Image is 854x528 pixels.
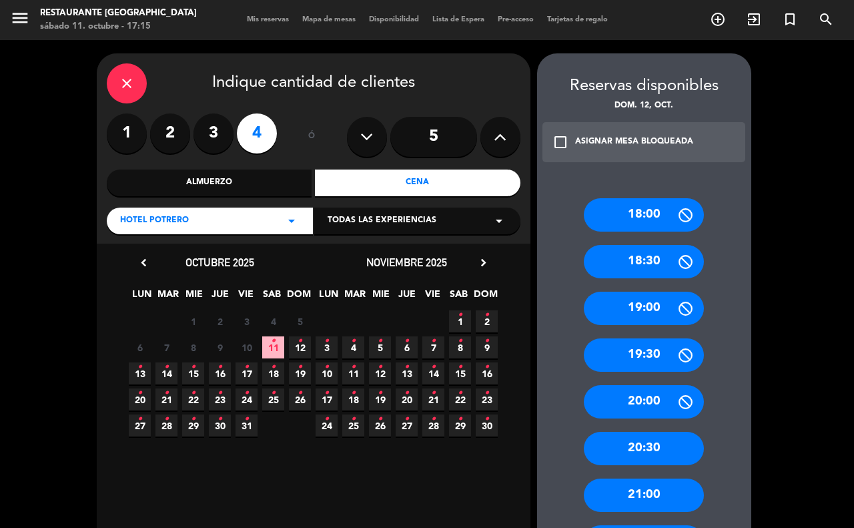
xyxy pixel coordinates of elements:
[289,310,311,332] span: 5
[191,356,195,378] i: •
[209,362,231,384] span: 16
[287,286,309,308] span: DOM
[298,382,302,404] i: •
[476,256,490,270] i: chevron_right
[710,11,726,27] i: add_circle_outline
[404,356,409,378] i: •
[218,356,222,378] i: •
[107,170,312,196] div: Almuerzo
[164,356,169,378] i: •
[484,382,489,404] i: •
[324,382,329,404] i: •
[137,256,151,270] i: chevron_left
[236,336,258,358] span: 10
[378,330,382,352] i: •
[458,304,462,326] i: •
[584,385,704,419] div: 20:00
[344,286,366,308] span: MAR
[369,336,391,358] span: 5
[396,336,418,358] span: 6
[129,362,151,384] span: 13
[351,382,356,404] i: •
[422,286,444,308] span: VIE
[235,286,257,308] span: VIE
[422,415,444,437] span: 28
[155,336,177,358] span: 7
[316,415,338,437] span: 24
[261,286,283,308] span: SAB
[236,310,258,332] span: 3
[584,245,704,278] div: 18:30
[449,336,471,358] span: 8
[155,388,177,411] span: 21
[316,336,338,358] span: 3
[584,432,704,465] div: 20:30
[318,286,340,308] span: LUN
[182,388,204,411] span: 22
[129,415,151,437] span: 27
[484,304,489,326] i: •
[244,409,249,430] i: •
[244,382,249,404] i: •
[262,310,284,332] span: 4
[107,113,147,154] label: 1
[484,409,489,430] i: •
[396,286,418,308] span: JUE
[422,336,444,358] span: 7
[324,409,329,430] i: •
[182,415,204,437] span: 29
[370,286,392,308] span: MIE
[316,362,338,384] span: 10
[378,356,382,378] i: •
[378,409,382,430] i: •
[296,16,362,23] span: Mapa de mesas
[164,382,169,404] i: •
[474,286,496,308] span: DOM
[448,286,470,308] span: SAB
[476,362,498,384] span: 16
[155,362,177,384] span: 14
[155,415,177,437] span: 28
[458,330,462,352] i: •
[324,356,329,378] i: •
[182,336,204,358] span: 8
[351,330,356,352] i: •
[746,11,762,27] i: exit_to_app
[107,63,520,103] div: Indique cantidad de clientes
[458,356,462,378] i: •
[476,388,498,411] span: 23
[484,356,489,378] i: •
[315,170,520,196] div: Cena
[431,382,436,404] i: •
[40,7,197,20] div: Restaurante [GEOGRAPHIC_DATA]
[191,382,195,404] i: •
[289,336,311,358] span: 12
[537,99,751,113] div: dom. 12, oct.
[404,409,409,430] i: •
[218,409,222,430] i: •
[157,286,179,308] span: MAR
[182,362,204,384] span: 15
[422,362,444,384] span: 14
[369,362,391,384] span: 12
[182,310,204,332] span: 1
[150,113,190,154] label: 2
[351,409,356,430] i: •
[236,362,258,384] span: 17
[426,16,491,23] span: Lista de Espera
[240,16,296,23] span: Mis reservas
[449,415,471,437] span: 29
[342,362,364,384] span: 11
[584,198,704,232] div: 18:00
[40,20,197,33] div: sábado 11. octubre - 17:15
[449,388,471,411] span: 22
[119,75,135,91] i: close
[404,330,409,352] i: •
[209,336,231,358] span: 9
[491,213,507,229] i: arrow_drop_down
[262,362,284,384] span: 18
[342,336,364,358] span: 4
[476,310,498,332] span: 2
[584,338,704,372] div: 19:30
[396,388,418,411] span: 20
